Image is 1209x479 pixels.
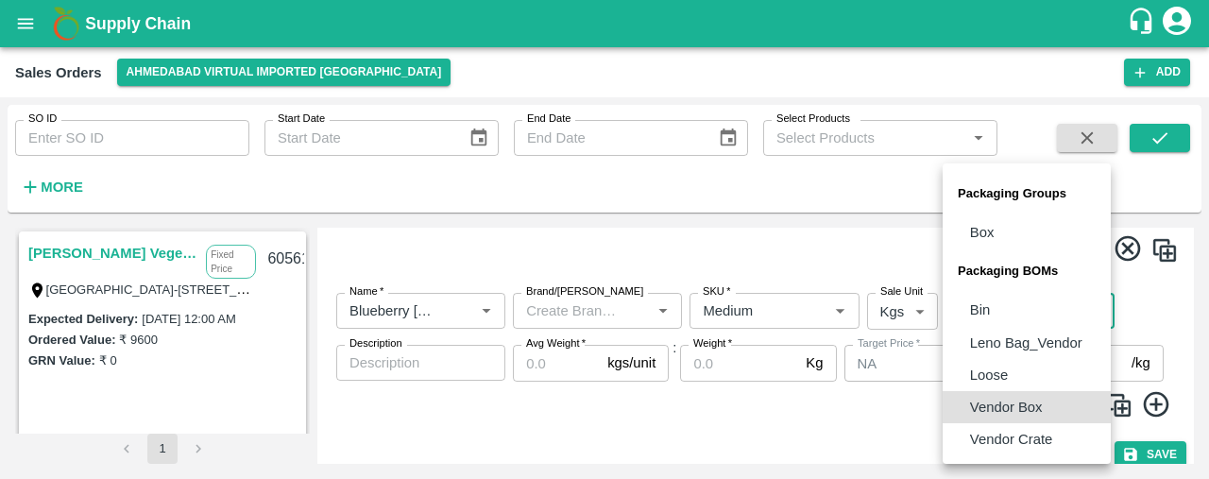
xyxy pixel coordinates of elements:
[943,171,1111,216] li: Packaging Groups
[970,333,1082,353] p: Leno Bag_Vendor
[970,397,1043,418] p: Vendor Box
[970,365,1008,385] p: Loose
[970,429,1052,450] p: Vendor Crate
[970,222,995,243] p: Box
[970,299,990,320] p: Bin
[943,248,1111,294] li: Packaging BOMs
